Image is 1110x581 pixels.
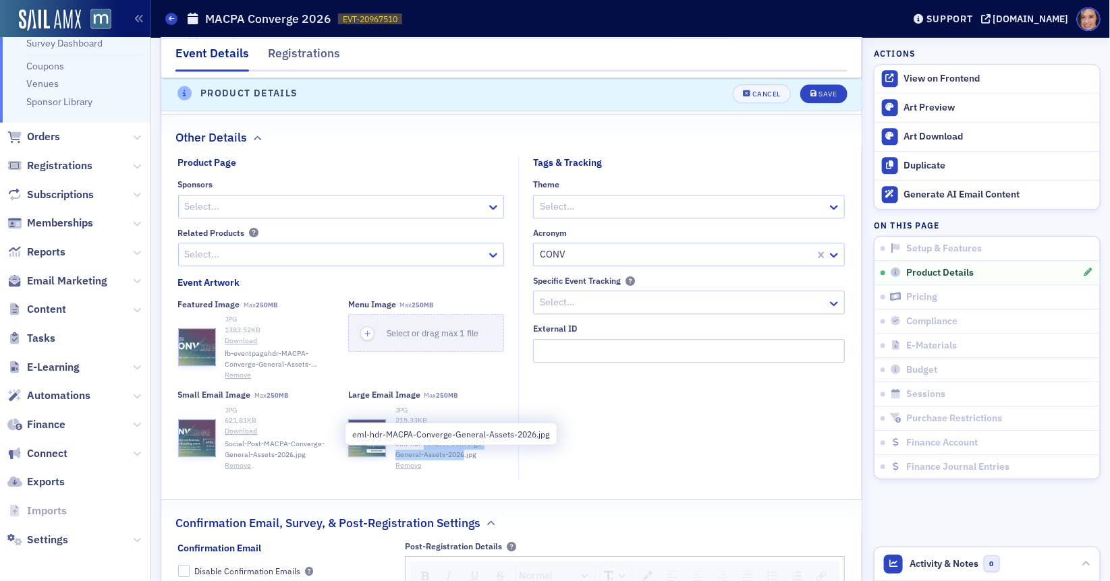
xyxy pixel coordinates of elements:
span: Reports [27,245,65,259]
span: Email Marketing [27,274,107,288]
div: 1383.52 KB [225,325,334,336]
div: External ID [533,324,577,334]
span: eml-hdr-MACPA-Converge-General-Assets-2026.jpg [395,439,504,460]
div: Disable Confirmation Emails [194,565,300,577]
div: Menu Image [348,299,396,309]
a: Registrations [7,158,92,173]
div: Event Artwork [178,276,240,290]
span: E-Learning [27,360,80,375]
a: View on Frontend [875,65,1100,93]
a: Exports [7,475,65,489]
h4: Product Details [200,87,298,101]
button: Select or drag max 1 file [348,314,504,352]
a: Reports [7,245,65,259]
span: Automations [27,388,90,403]
div: Acronym [533,228,567,238]
span: 0 [984,555,1001,572]
span: Tasks [27,331,55,346]
span: Budget [906,364,937,376]
div: JPG [395,405,504,416]
button: Remove [225,460,252,471]
span: Connect [27,446,67,461]
div: Tags & Tracking [533,156,602,170]
button: [DOMAIN_NAME] [981,14,1074,24]
span: Max [244,301,277,309]
span: Social-Post-MACPA-Converge-General-Assets-2026.jpg [225,439,334,460]
h2: Confirmation Email, Survey, & Post-Registration Settings [175,514,480,532]
h4: Actions [874,47,916,59]
a: Sponsor Library [26,96,92,108]
a: Email Marketing [7,274,107,288]
input: Disable Confirmation Emails [178,565,190,577]
span: Imports [27,503,67,518]
span: Subscriptions [27,187,94,202]
span: Profile [1077,7,1101,31]
a: Coupons [26,60,64,72]
a: Survey Dashboard [26,37,103,49]
div: View on Frontend [904,73,1093,85]
div: 215.33 KB [395,415,504,426]
a: Connect [7,446,67,461]
div: Small Email Image [178,390,251,400]
span: Purchase Restrictions [906,412,1002,425]
a: Tasks [7,331,55,346]
span: Compliance [906,315,958,328]
div: Duplicate [904,160,1093,172]
div: eml-hdr-MACPA-Converge-General-Assets-2026.jpg [345,423,557,446]
a: Orders [7,129,60,144]
span: Settings [27,532,68,547]
a: Content [7,302,66,317]
span: EVT-20967510 [343,13,397,25]
div: Post-Registration Details [405,541,502,551]
span: Setup & Features [906,243,982,255]
span: Product Details [906,267,974,279]
div: Theme [533,179,559,189]
div: Cancel [752,91,781,98]
span: Memberships [27,216,93,231]
div: Large Email Image [348,390,420,400]
img: SailAMX [19,9,81,31]
div: [DOMAIN_NAME] [993,13,1069,25]
a: Subscriptions [7,187,94,202]
span: Finance Journal Entries [906,461,1009,473]
span: Finance [27,417,65,432]
a: Art Preview [875,94,1100,122]
button: Remove [225,370,252,381]
button: Save [800,85,847,104]
span: Max [424,391,457,400]
div: Save [818,91,837,98]
span: Max [254,391,288,400]
h2: Other Details [175,129,247,146]
img: SailAMX [90,9,111,30]
span: 250MB [436,391,457,400]
h1: MACPA Converge 2026 [205,11,331,27]
button: Generate AI Email Content [875,180,1100,209]
div: Confirmation Email [178,541,262,555]
div: Event Details [175,44,249,71]
div: Featured Image [178,299,240,309]
h4: On this page [874,219,1101,231]
span: fb-eventpagehdr-MACPA-Converge-General-Assets-2026.jpg [225,348,334,370]
div: 621.81 KB [225,415,334,426]
a: Imports [7,503,67,518]
span: Registrations [27,158,92,173]
a: Memberships [7,216,93,231]
span: Orders [27,129,60,144]
span: Sessions [906,388,945,400]
a: E-Learning [7,360,80,375]
button: Duplicate [875,151,1100,180]
div: JPG [225,405,334,416]
a: Venues [26,78,59,90]
span: Activity & Notes [910,557,979,571]
a: Settings [7,532,68,547]
a: Automations [7,388,90,403]
div: Related Products [178,228,245,238]
span: 250MB [267,391,288,400]
a: Art Download [875,122,1100,151]
div: Registrations [268,44,340,69]
div: Sponsors [178,179,213,189]
span: Content [27,302,66,317]
span: 250MB [256,301,277,309]
div: Generate AI Email Content [904,189,1093,201]
div: Support [926,13,973,25]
